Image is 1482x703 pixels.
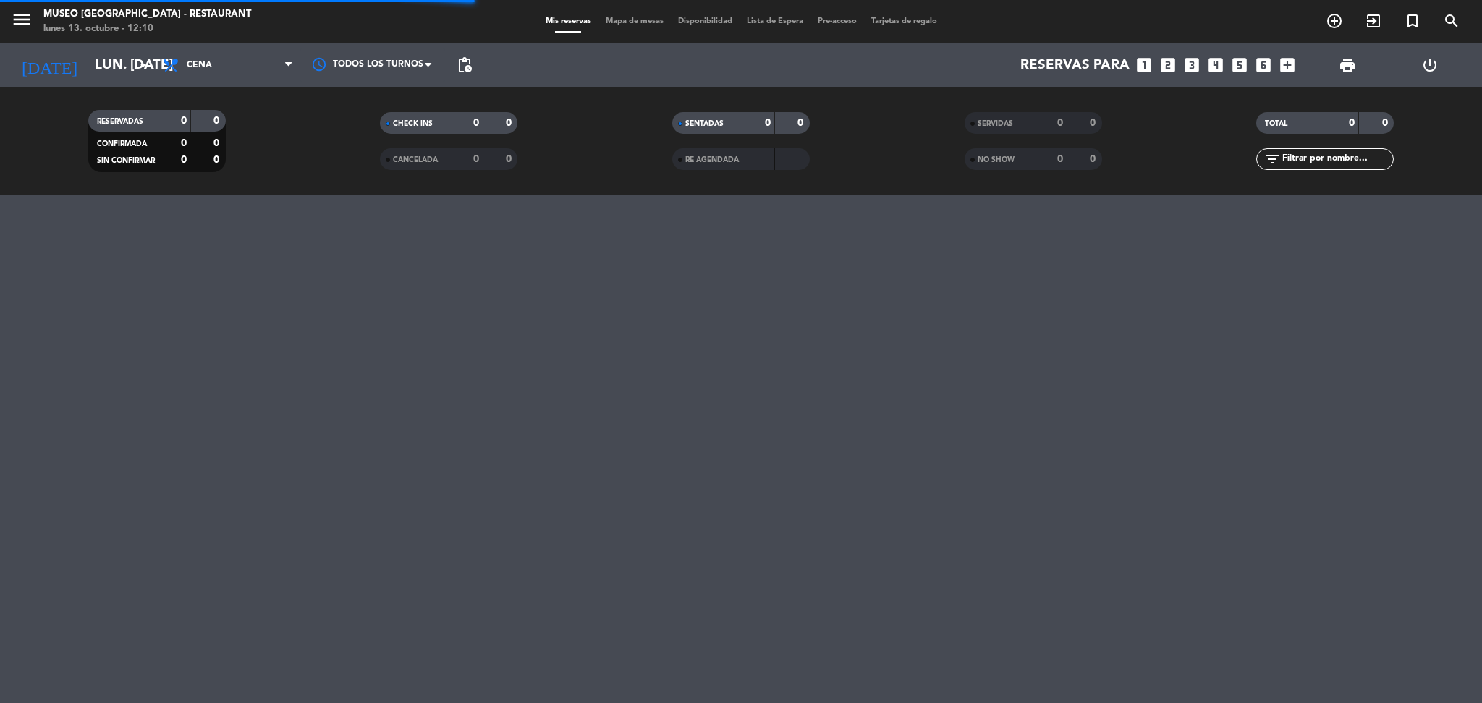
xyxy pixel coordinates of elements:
span: CONFIRMADA [97,140,147,148]
i: menu [11,9,33,30]
strong: 0 [473,154,479,164]
div: lunes 13. octubre - 12:10 [43,22,251,36]
i: looks_6 [1254,56,1273,74]
span: TOTAL [1265,120,1287,127]
div: LOG OUT [1389,43,1471,87]
strong: 0 [181,155,187,165]
span: Mis reservas [538,17,598,25]
strong: 0 [213,155,222,165]
span: SENTADAS [685,120,724,127]
strong: 0 [1090,154,1098,164]
div: Museo [GEOGRAPHIC_DATA] - Restaurant [43,7,251,22]
i: search [1443,12,1460,30]
strong: 0 [1057,154,1063,164]
input: Filtrar por nombre... [1281,151,1393,167]
strong: 0 [1090,118,1098,128]
strong: 0 [506,118,515,128]
span: CANCELADA [393,156,438,163]
i: arrow_drop_down [135,56,152,74]
strong: 0 [213,116,222,126]
span: print [1339,56,1356,74]
i: looks_4 [1206,56,1225,74]
strong: 0 [506,154,515,164]
span: RE AGENDADA [685,156,739,163]
span: Pre-acceso [810,17,864,25]
i: power_settings_new [1421,56,1439,74]
span: Disponibilidad [671,17,740,25]
strong: 0 [473,118,479,128]
span: NO SHOW [978,156,1015,163]
i: turned_in_not [1404,12,1421,30]
span: CHECK INS [393,120,433,127]
strong: 0 [765,118,771,128]
span: Reservas para [1020,57,1130,73]
span: Lista de Espera [740,17,810,25]
i: looks_3 [1182,56,1201,74]
i: add_box [1278,56,1297,74]
span: SERVIDAS [978,120,1013,127]
i: looks_5 [1230,56,1249,74]
strong: 0 [1382,118,1391,128]
i: looks_one [1135,56,1153,74]
span: Tarjetas de regalo [864,17,944,25]
button: menu [11,9,33,35]
i: add_circle_outline [1326,12,1343,30]
strong: 0 [1057,118,1063,128]
i: exit_to_app [1365,12,1382,30]
strong: 0 [1349,118,1355,128]
strong: 0 [797,118,806,128]
span: SIN CONFIRMAR [97,157,155,164]
span: RESERVADAS [97,118,143,125]
strong: 0 [181,116,187,126]
strong: 0 [213,138,222,148]
strong: 0 [181,138,187,148]
span: Mapa de mesas [598,17,671,25]
i: [DATE] [11,49,88,81]
span: Cena [187,60,212,70]
span: pending_actions [456,56,473,74]
i: looks_two [1159,56,1177,74]
i: filter_list [1263,150,1281,168]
